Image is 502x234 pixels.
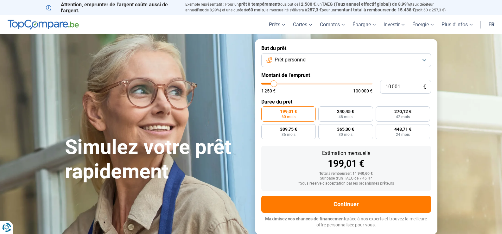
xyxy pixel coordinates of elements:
[353,89,372,93] span: 100 000 €
[266,151,426,156] div: Estimation mensuelle
[282,133,295,136] span: 36 mois
[261,216,431,228] p: grâce à nos experts et trouvez la meilleure offre personnalisée pour vous.
[65,135,247,184] h1: Simulez votre prêt rapidement
[307,7,322,12] span: 257,3 €
[409,15,438,34] a: Énergie
[261,99,431,105] label: Durée du prêt
[337,127,354,131] span: 365,30 €
[266,181,426,186] div: *Sous réserve d'acceptation par les organismes prêteurs
[197,7,205,12] span: fixe
[261,45,431,51] label: But du prêt
[261,196,431,213] button: Continuer
[280,109,297,114] span: 199,01 €
[248,7,264,12] span: 60 mois
[265,15,289,34] a: Prêts
[396,133,410,136] span: 24 mois
[266,176,426,181] div: Sur base d'un TAEG de 7,45 %*
[316,15,349,34] a: Comptes
[298,2,316,7] span: 12.500 €
[438,15,477,34] a: Plus d'infos
[380,15,409,34] a: Investir
[423,84,426,90] span: €
[339,115,353,119] span: 48 mois
[335,7,415,12] span: montant total à rembourser de 15.438 €
[337,109,354,114] span: 240,45 €
[261,53,431,67] button: Prêt personnel
[46,2,178,14] p: Attention, emprunter de l'argent coûte aussi de l'argent.
[280,127,297,131] span: 309,75 €
[485,15,498,34] a: fr
[282,115,295,119] span: 60 mois
[265,216,345,221] span: Maximisez vos chances de financement
[185,2,456,13] p: Exemple représentatif : Pour un tous but de , un (taux débiteur annuel de 8,99%) et une durée de ...
[261,72,431,78] label: Montant de l'emprunt
[261,89,276,93] span: 1 250 €
[266,172,426,176] div: Total à rembourser: 11 940,60 €
[394,109,411,114] span: 270,12 €
[8,20,79,30] img: TopCompare
[394,127,411,131] span: 448,71 €
[322,2,410,7] span: TAEG (Taux annuel effectif global) de 8,99%
[396,115,410,119] span: 42 mois
[289,15,316,34] a: Cartes
[339,133,353,136] span: 30 mois
[266,159,426,168] div: 199,01 €
[239,2,279,7] span: prêt à tempérament
[275,56,307,63] span: Prêt personnel
[349,15,380,34] a: Épargne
